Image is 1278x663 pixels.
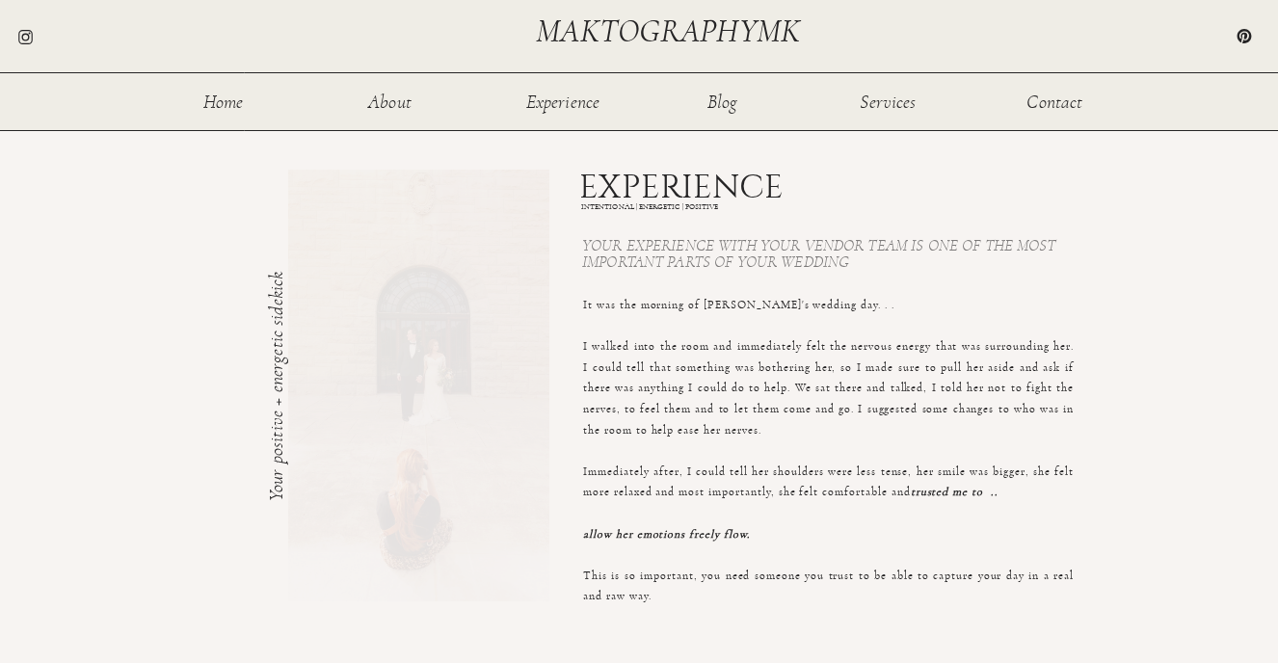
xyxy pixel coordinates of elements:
[524,93,601,109] a: Experience
[691,93,754,109] a: Blog
[536,15,808,47] a: maktographymk
[359,93,421,109] a: About
[583,295,1074,532] p: It was the morning of [PERSON_NAME]'s wedding day. . . I walked into the room and immediately fel...
[582,237,1075,271] h3: Your experience with your vendor team is one of the most important parts of your wedding
[583,486,998,539] i: trusted me to .. allow her emotions freely flow.
[267,229,282,501] h3: Your positive + energetic sidekick
[192,93,254,109] a: Home
[1024,93,1086,109] a: Contact
[857,93,919,109] a: Services
[579,171,833,210] h1: EXPERIENCE
[581,203,1075,219] h1: INTENTIONAL | ENERGETIC | POSITIVE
